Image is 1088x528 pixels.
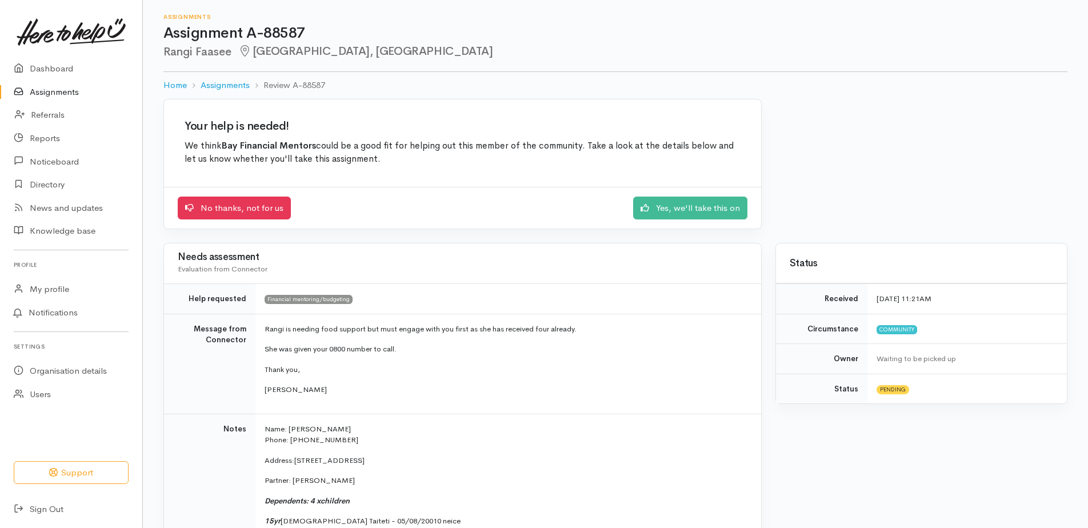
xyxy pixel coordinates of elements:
[185,139,741,166] p: We think could be a good fit for helping out this member of the community. Take a look at the det...
[265,475,747,486] p: Partner: [PERSON_NAME]
[178,264,267,274] span: Evaluation from Connector
[163,25,1067,42] h1: Assignment A-88587
[201,79,250,92] a: Assignments
[238,44,493,58] span: [GEOGRAPHIC_DATA], [GEOGRAPHIC_DATA]
[14,339,129,354] h6: Settings
[265,496,350,506] i: Dependents: 4 xchildren
[185,120,741,133] h2: Your help is needed!
[776,284,867,314] td: Received
[164,284,255,314] td: Help requested
[265,323,747,335] p: Rangi is needing food support but must engage with you first as she has received four already.
[877,294,931,303] time: [DATE] 11:21AM
[265,384,747,395] p: [PERSON_NAME]
[265,295,353,304] span: Financial mentoring/budgeting
[633,197,747,220] a: Yes, we'll take this on
[877,325,917,334] span: Community
[776,314,867,344] td: Circumstance
[776,344,867,374] td: Owner
[877,385,909,394] span: Pending
[776,374,867,403] td: Status
[877,353,1053,365] div: Waiting to be picked up
[221,140,316,151] b: Bay Financial Mentors
[163,14,1067,20] h6: Assignments
[14,461,129,485] button: Support
[164,314,255,414] td: Message from Connector
[265,364,747,375] p: Thank you,
[265,515,747,527] p: [DEMOGRAPHIC_DATA] Taiteti - 05/08/20010 neice
[265,516,281,526] i: 15yr
[178,252,747,263] h3: Needs assessment
[163,72,1067,99] nav: breadcrumb
[163,45,1067,58] h2: Rangi Faasee
[265,423,747,446] p: Name: [PERSON_NAME] Phone: [PHONE_NUMBER]
[265,343,747,355] p: She was given your 0800 number to call.
[265,455,747,466] p: Address:[STREET_ADDRESS]
[250,79,325,92] li: Review A-88587
[163,79,187,92] a: Home
[14,257,129,273] h6: Profile
[790,258,1053,269] h3: Status
[178,197,291,220] a: No thanks, not for us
